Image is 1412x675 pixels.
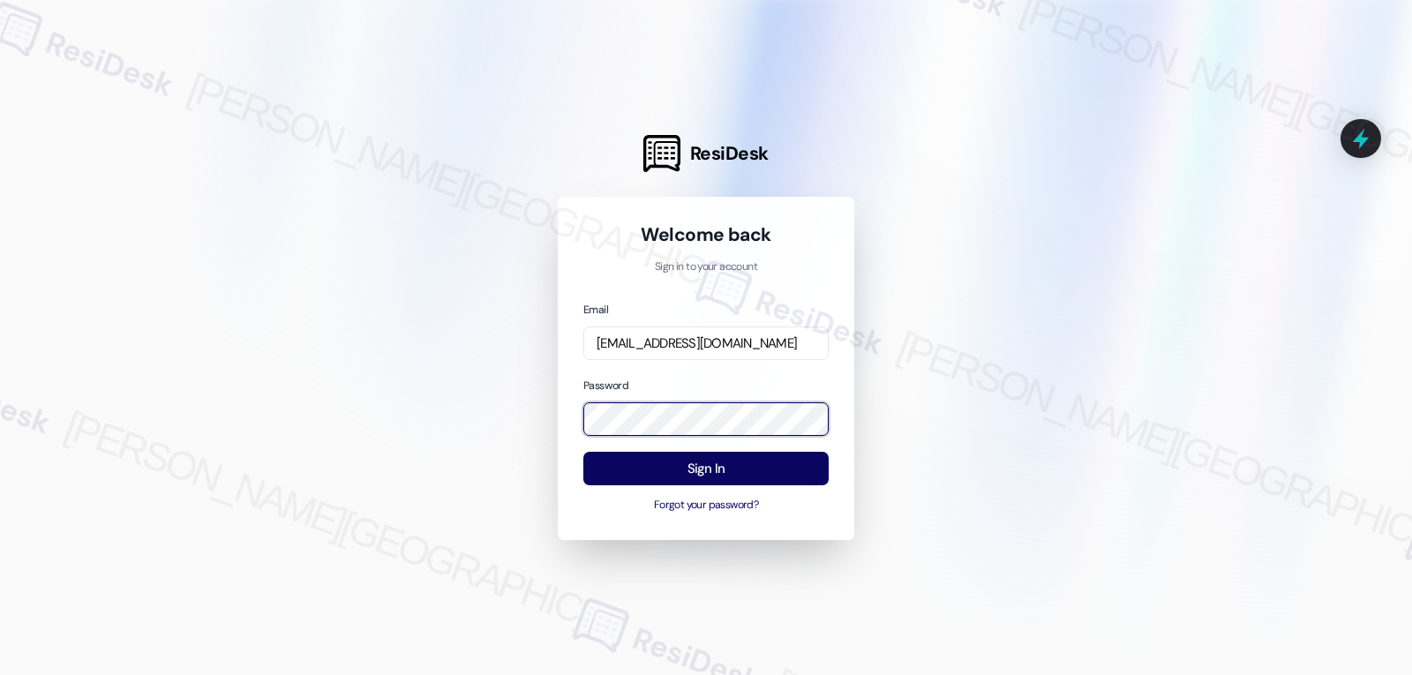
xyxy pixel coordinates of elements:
span: ResiDesk [690,141,769,166]
label: Email [583,303,608,317]
h1: Welcome back [583,222,829,247]
button: Sign In [583,452,829,486]
p: Sign in to your account [583,259,829,275]
input: name@example.com [583,326,829,361]
label: Password [583,379,628,393]
button: Forgot your password? [583,498,829,514]
img: ResiDesk Logo [643,135,680,172]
